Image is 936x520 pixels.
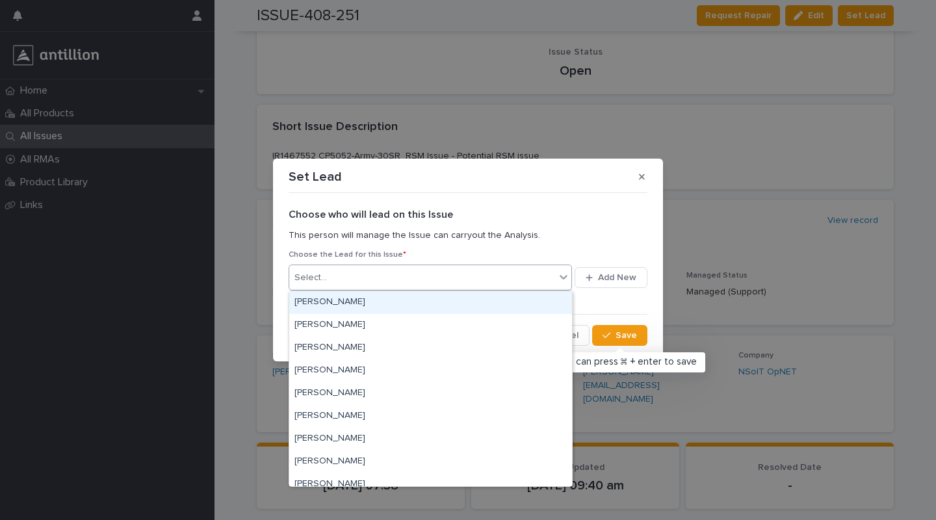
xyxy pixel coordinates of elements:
div: Gerry Chandler [289,405,572,428]
span: Save [616,331,637,340]
div: Gemma Muscat [289,359,572,382]
p: This person will manage the Issue can carryout the Analysis. [289,230,647,241]
div: David Coates [289,337,572,359]
div: Select... [294,271,327,285]
button: Save [592,325,647,346]
p: Set Lead [289,169,342,185]
span: Choose the Lead for this Issue [289,251,406,259]
div: Clare Cook [289,314,572,337]
div: Andrew Brinded [289,291,572,314]
span: Add New [598,273,636,282]
div: Jason Allard [289,450,572,473]
div: Oliver Dimes [289,473,572,496]
div: Gerard Tierney [289,382,572,405]
h2: Choose who will lead on this Issue [289,209,647,221]
div: Ivan Dimes [289,428,572,450]
button: Add New [575,267,647,288]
